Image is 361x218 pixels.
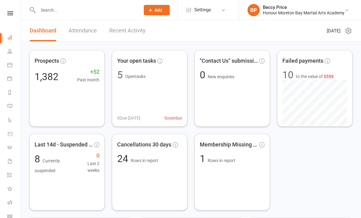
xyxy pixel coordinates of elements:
a: Attendance [69,20,97,41]
span: Past month [77,76,99,83]
a: Recent Activity [109,20,146,41]
a: Dashboard [30,20,56,41]
span: 1 [200,153,208,164]
span: Failed payments [282,57,323,65]
span: Rows in report [208,158,235,163]
span: New enquiries [208,74,234,79]
span: Currently suspended [35,158,60,173]
span: Your open tasks [117,57,156,65]
a: Product Sales [7,127,21,141]
div: 10 [282,70,293,80]
span: Add [154,8,162,13]
div: 5 [117,70,123,80]
div: 8 [35,154,77,174]
span: Cancellations 30 days [117,140,171,149]
span: Rows in report [131,158,158,163]
div: Honour Moreton Bay Martial Arts Academy [263,10,344,16]
a: Roll call kiosk mode [7,196,21,210]
span: Membership Missing (Sign up ... [200,140,258,149]
span: Prospects [35,57,59,65]
a: People [7,45,21,59]
div: BP [247,4,260,16]
span: 0 [200,69,208,81]
span: +52 [77,68,99,76]
a: Calendar [7,59,21,72]
a: Dashboard [7,31,21,45]
span: 0 Due [DATE] [117,115,140,121]
input: Search... [36,6,136,14]
span: 24 [117,153,131,164]
span: 5 overdue [164,115,182,121]
span: "Contact Us" submissions [200,57,258,65]
span: $559 [324,74,333,79]
span: Last 2 weeks [77,160,99,174]
span: Last 14d - Suspended Members [35,140,93,149]
a: Payments [7,72,21,86]
span: Open tasks [125,74,146,79]
a: What's New [7,183,21,196]
button: Add [144,5,170,15]
span: to the value of [296,73,333,80]
div: Beccy Price [263,5,344,10]
span: Settings [194,3,211,17]
span: 0 [77,151,99,160]
span: [DATE] [327,27,341,35]
a: Reports [7,86,21,100]
div: 1,382 [35,72,58,82]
